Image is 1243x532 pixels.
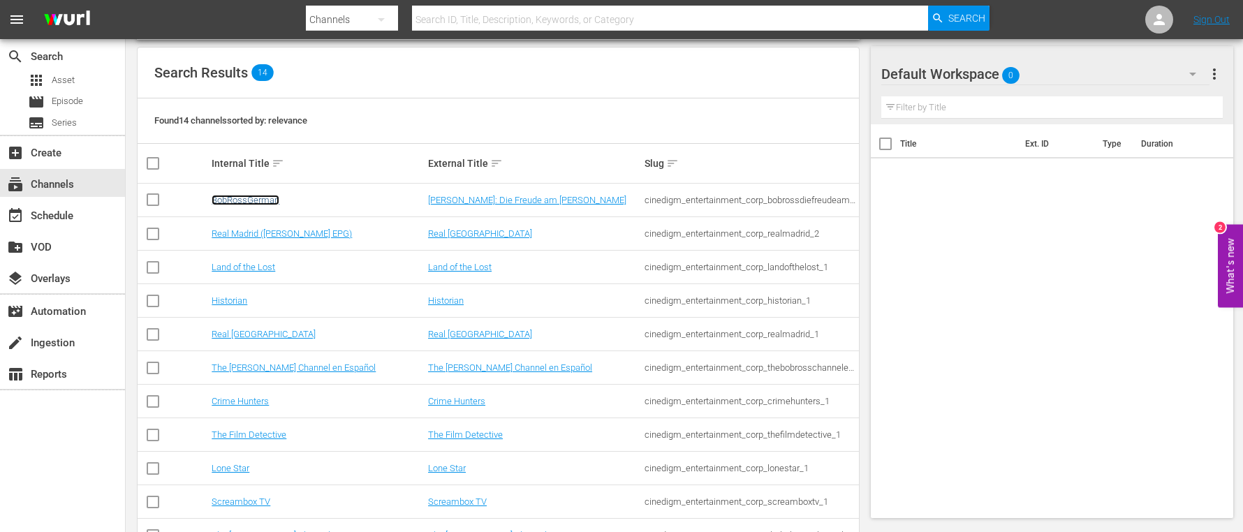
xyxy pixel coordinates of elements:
[645,295,857,306] div: cinedigm_entertainment_corp_historian_1
[28,94,45,110] span: Episode
[212,496,270,507] a: Screambox TV
[1193,14,1230,25] a: Sign Out
[7,270,24,287] span: Overlays
[7,303,24,320] span: Automation
[7,239,24,256] span: VOD
[8,11,25,28] span: menu
[1133,124,1216,163] th: Duration
[212,228,352,239] a: Real Madrid ([PERSON_NAME] EPG)
[645,496,857,507] div: cinedigm_entertainment_corp_screamboxtv_1
[28,114,45,131] span: Series
[428,262,492,272] a: Land of the Lost
[7,48,24,65] span: Search
[645,155,857,172] div: Slug
[428,329,532,339] a: Real [GEOGRAPHIC_DATA]
[428,463,466,473] a: Lone Star
[428,155,640,172] div: External Title
[212,262,275,272] a: Land of the Lost
[1206,57,1223,91] button: more_vert
[154,115,307,126] span: Found 14 channels sorted by: relevance
[645,362,857,373] div: cinedigm_entertainment_corp_thebobrosschannelenespaol_1
[7,176,24,193] span: Channels
[645,262,857,272] div: cinedigm_entertainment_corp_landofthelost_1
[251,64,274,81] span: 14
[212,295,247,306] a: Historian
[52,94,83,108] span: Episode
[428,496,487,507] a: Screambox TV
[34,3,101,36] img: ans4CAIJ8jUAAAAAAAAAAAAAAAAAAAAAAAAgQb4GAAAAAAAAAAAAAAAAAAAAAAAAJMjXAAAAAAAAAAAAAAAAAAAAAAAAgAT5G...
[928,6,990,31] button: Search
[7,366,24,383] span: Reports
[645,396,857,406] div: cinedigm_entertainment_corp_crimehunters_1
[7,145,24,161] span: Create
[154,64,248,81] span: Search Results
[52,116,77,130] span: Series
[212,362,376,373] a: The [PERSON_NAME] Channel en Español
[212,429,286,440] a: The Film Detective
[1214,222,1226,233] div: 2
[428,396,485,406] a: Crime Hunters
[881,54,1209,94] div: Default Workspace
[1017,124,1095,163] th: Ext. ID
[212,463,249,473] a: Lone Star
[900,124,1017,163] th: Title
[52,73,75,87] span: Asset
[1094,124,1133,163] th: Type
[645,463,857,473] div: cinedigm_entertainment_corp_lonestar_1
[428,195,626,205] a: [PERSON_NAME]: Die Freude am [PERSON_NAME]
[212,155,424,172] div: Internal Title
[7,334,24,351] span: Ingestion
[948,6,985,31] span: Search
[1218,225,1243,308] button: Open Feedback Widget
[645,195,857,205] div: cinedigm_entertainment_corp_bobrossdiefreudeammalen_1
[1002,61,1020,90] span: 0
[645,429,857,440] div: cinedigm_entertainment_corp_thefilmdetective_1
[645,228,857,239] div: cinedigm_entertainment_corp_realmadrid_2
[490,157,503,170] span: sort
[428,295,464,306] a: Historian
[212,195,279,205] a: BobRossGerman
[212,396,269,406] a: Crime Hunters
[272,157,284,170] span: sort
[666,157,679,170] span: sort
[428,228,532,239] a: Real [GEOGRAPHIC_DATA]
[428,429,503,440] a: The Film Detective
[428,362,592,373] a: The [PERSON_NAME] Channel en Español
[212,329,316,339] a: Real [GEOGRAPHIC_DATA]
[1206,66,1223,82] span: more_vert
[28,72,45,89] span: Asset
[7,207,24,224] span: Schedule
[645,329,857,339] div: cinedigm_entertainment_corp_realmadrid_1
